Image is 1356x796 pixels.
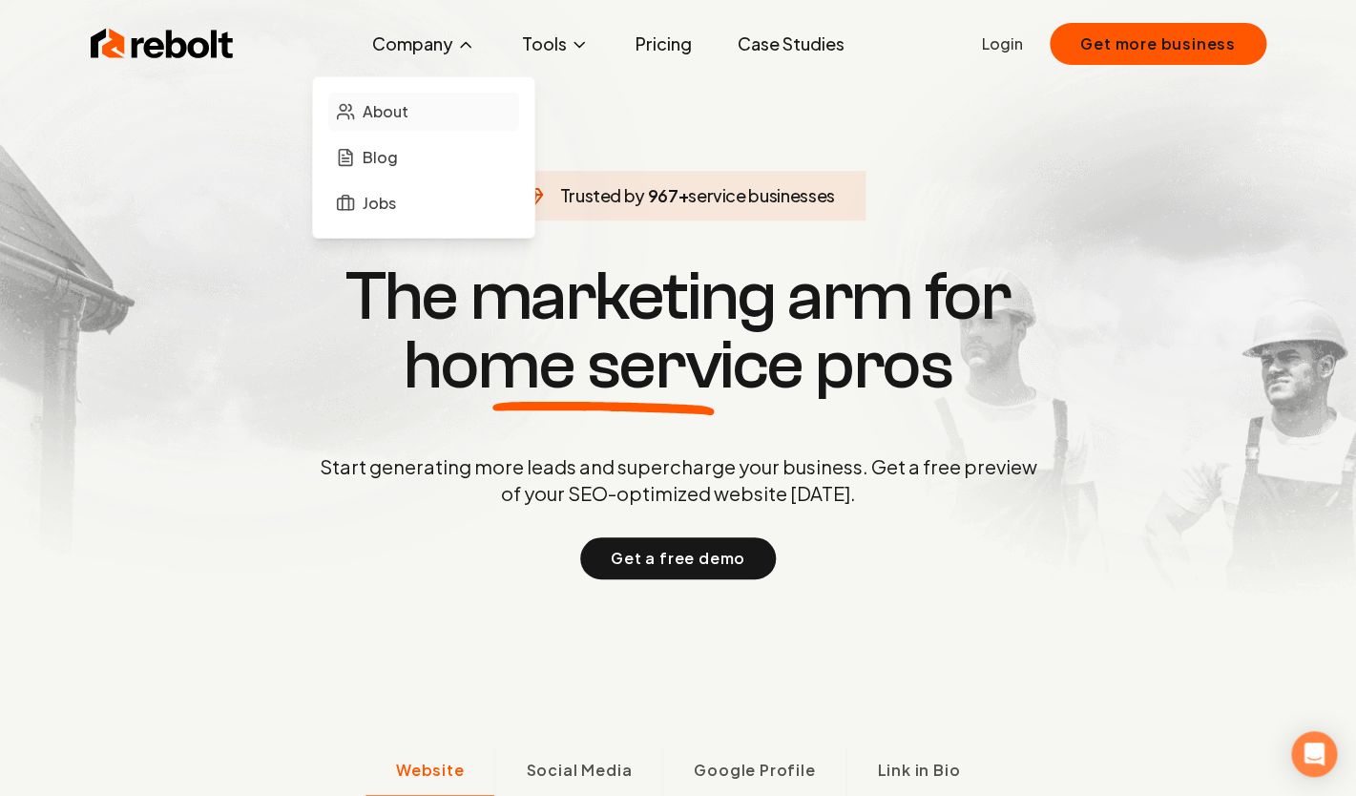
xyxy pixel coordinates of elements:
[328,93,519,131] a: About
[1291,731,1337,777] div: Open Intercom Messenger
[877,759,960,782] span: Link in Bio
[316,453,1041,507] p: Start generating more leads and supercharge your business. Get a free preview of your SEO-optimiz...
[404,331,803,400] span: home service
[356,25,490,63] button: Company
[1050,23,1266,65] button: Get more business
[328,184,519,222] a: Jobs
[363,100,408,123] span: About
[91,25,234,63] img: Rebolt Logo
[328,138,519,177] a: Blog
[363,146,398,169] span: Blog
[220,262,1137,400] h1: The marketing arm for pros
[678,184,688,206] span: +
[619,25,706,63] a: Pricing
[559,184,644,206] span: Trusted by
[526,759,632,782] span: Social Media
[721,25,859,63] a: Case Studies
[580,537,776,579] button: Get a free demo
[688,184,835,206] span: service businesses
[506,25,604,63] button: Tools
[363,192,396,215] span: Jobs
[396,759,465,782] span: Website
[982,32,1023,55] a: Login
[647,182,678,209] span: 967
[694,759,815,782] span: Google Profile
